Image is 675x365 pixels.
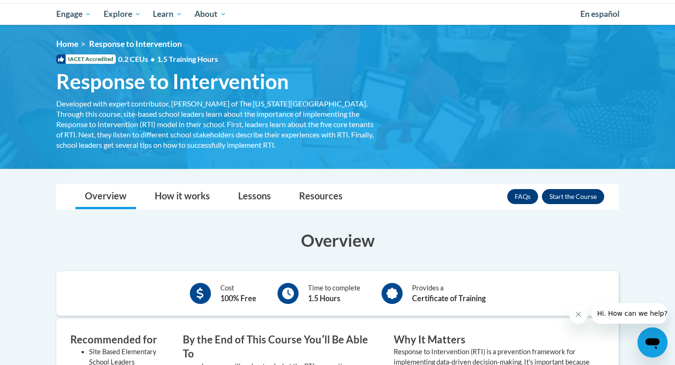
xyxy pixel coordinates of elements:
a: En español [574,4,626,24]
span: Learn [153,8,182,20]
span: • [150,54,155,63]
span: 1.5 Training Hours [157,54,218,63]
a: How it works [145,184,219,209]
a: FAQs [507,189,538,204]
iframe: Close message [569,305,588,324]
a: Learn [147,3,188,25]
div: Main menu [42,3,633,25]
div: Developed with expert contributor, [PERSON_NAME] of The [US_STATE][GEOGRAPHIC_DATA]. Through this... [56,99,380,150]
div: Time to complete [308,283,360,304]
b: 1.5 Hours [308,294,340,303]
iframe: Message from company [592,303,667,324]
b: Certificate of Training [412,294,486,303]
button: Enroll [542,189,604,204]
span: Engage [56,8,91,20]
span: 0.2 CEUs [118,54,218,64]
a: Engage [50,3,97,25]
span: About [195,8,226,20]
h3: Why It Matters [394,333,591,347]
span: IACET Accredited [56,54,116,64]
span: Explore [104,8,141,20]
a: Explore [97,3,147,25]
div: Provides a [412,283,486,304]
div: Cost [220,283,256,304]
h3: Recommended for [70,333,169,347]
iframe: Button to launch messaging window [637,327,667,357]
span: Response to Intervention [89,39,182,49]
a: Overview [75,184,136,209]
a: About [188,3,232,25]
a: Resources [290,184,352,209]
a: Home [56,39,78,49]
h3: Overview [56,228,619,252]
h3: By the End of This Course Youʹll Be Able To [183,333,380,362]
b: 100% Free [220,294,256,303]
span: Response to Intervention [56,69,289,94]
span: En español [580,9,620,19]
a: Lessons [229,184,280,209]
